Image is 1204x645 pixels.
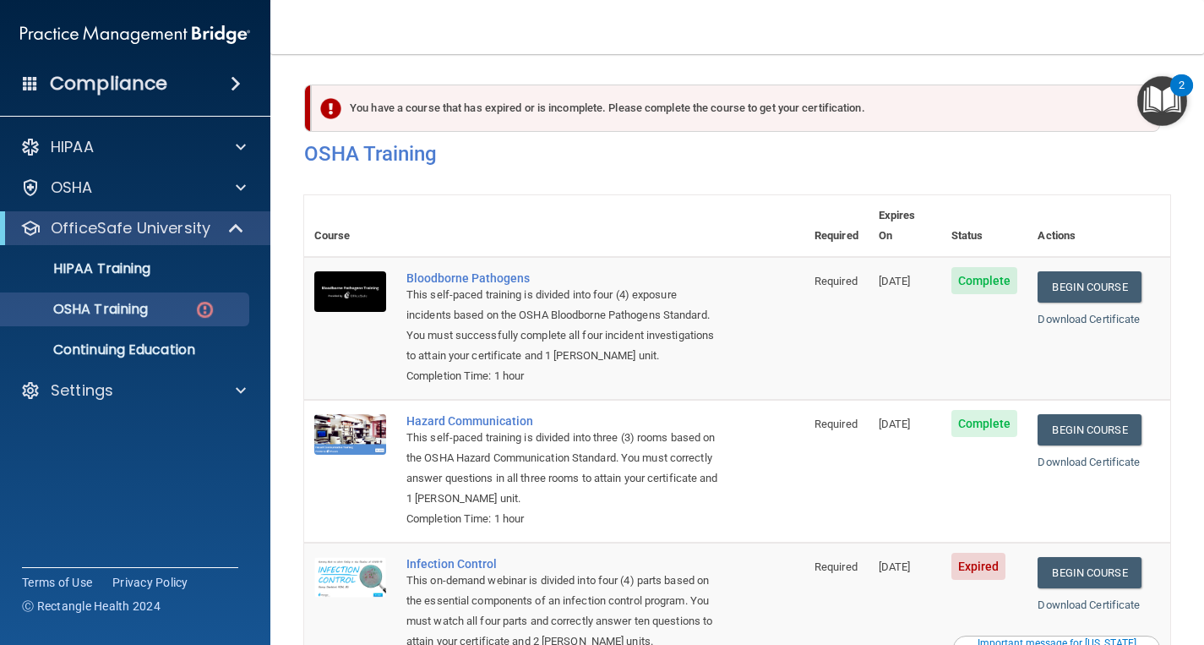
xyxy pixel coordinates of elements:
a: Bloodborne Pathogens [406,271,720,285]
a: HIPAA [20,137,246,157]
button: Open Resource Center, 2 new notifications [1137,76,1187,126]
a: OSHA [20,178,246,198]
span: Required [814,275,858,287]
a: Begin Course [1038,414,1141,445]
span: Expired [951,553,1006,580]
p: HIPAA [51,137,94,157]
img: PMB logo [20,18,250,52]
p: OfficeSafe University [51,218,210,238]
a: Download Certificate [1038,599,1140,611]
span: [DATE] [879,275,911,287]
p: OSHA Training [11,301,148,318]
p: OSHA [51,178,93,198]
div: 2 [1179,85,1185,107]
p: Settings [51,380,113,401]
span: Required [814,560,858,573]
span: [DATE] [879,418,911,430]
h4: OSHA Training [304,142,1170,166]
div: Completion Time: 1 hour [406,366,720,386]
img: exclamation-circle-solid-danger.72ef9ffc.png [320,98,341,119]
th: Status [941,195,1028,257]
th: Actions [1027,195,1170,257]
th: Expires On [869,195,941,257]
div: This self-paced training is divided into three (3) rooms based on the OSHA Hazard Communication S... [406,428,720,509]
span: Ⓒ Rectangle Health 2024 [22,598,161,615]
a: Download Certificate [1038,313,1140,325]
div: This self-paced training is divided into four (4) exposure incidents based on the OSHA Bloodborne... [406,285,720,366]
a: Settings [20,380,246,401]
div: Completion Time: 1 hour [406,509,720,529]
img: danger-circle.6113f641.png [194,299,215,320]
h4: Compliance [50,72,167,96]
span: Complete [951,410,1018,437]
a: Hazard Communication [406,414,720,428]
span: [DATE] [879,560,911,573]
a: OfficeSafe University [20,218,245,238]
div: You have a course that has expired or is incomplete. Please complete the course to get your certi... [311,85,1160,132]
a: Privacy Policy [112,574,188,591]
a: Terms of Use [22,574,92,591]
span: Complete [951,267,1018,294]
span: Required [814,418,858,430]
p: HIPAA Training [11,260,150,277]
a: Download Certificate [1038,456,1140,468]
p: Continuing Education [11,342,242,358]
a: Infection Control [406,557,720,571]
th: Required [804,195,869,257]
th: Course [304,195,396,257]
a: Begin Course [1038,271,1141,303]
a: Begin Course [1038,557,1141,588]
